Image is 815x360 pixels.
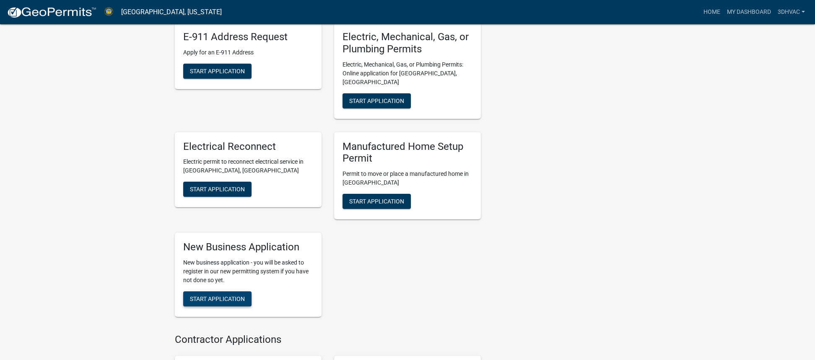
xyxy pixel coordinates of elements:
[183,64,252,79] button: Start Application
[343,93,411,108] button: Start Application
[183,241,313,253] h5: New Business Application
[183,291,252,306] button: Start Application
[724,4,774,20] a: My Dashboard
[343,170,472,187] p: Permit to move or place a manufactured home in [GEOGRAPHIC_DATA]
[343,141,472,165] h5: Manufactured Home Setup Permit
[190,186,245,193] span: Start Application
[190,296,245,302] span: Start Application
[183,31,313,43] h5: E-911 Address Request
[183,182,252,197] button: Start Application
[183,141,313,153] h5: Electrical Reconnect
[175,334,481,346] h4: Contractor Applications
[774,4,808,20] a: 3DHVAC
[190,67,245,74] span: Start Application
[349,97,404,104] span: Start Application
[343,31,472,55] h5: Electric, Mechanical, Gas, or Plumbing Permits
[121,5,222,19] a: [GEOGRAPHIC_DATA], [US_STATE]
[103,6,114,18] img: Abbeville County, South Carolina
[349,198,404,205] span: Start Application
[183,157,313,175] p: Electric permit to reconnect electrical service in [GEOGRAPHIC_DATA], [GEOGRAPHIC_DATA]
[343,194,411,209] button: Start Application
[183,48,313,57] p: Apply for an E-911 Address
[700,4,724,20] a: Home
[343,60,472,87] p: Electric, Mechanical, Gas, or Plumbing Permits: Online application for [GEOGRAPHIC_DATA], [GEOGRA...
[183,258,313,285] p: New business application - you will be asked to register in our new permitting system if you have...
